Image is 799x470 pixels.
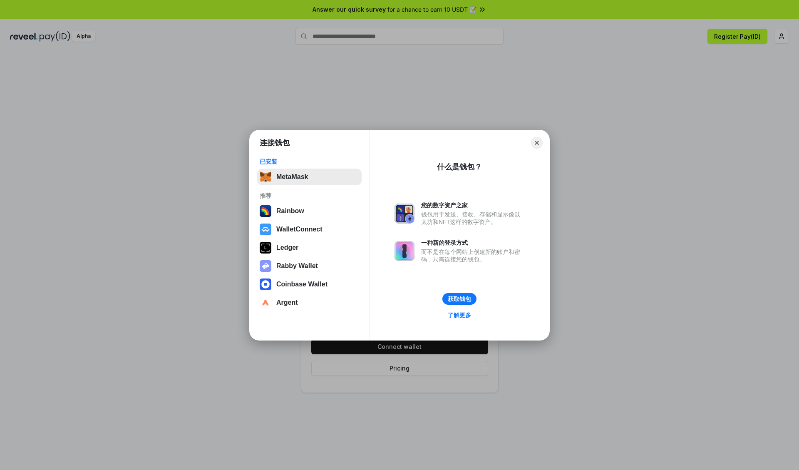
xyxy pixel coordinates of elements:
[276,299,298,306] div: Argent
[395,204,414,224] img: svg+xml,%3Csvg%20xmlns%3D%22http%3A%2F%2Fwww.w3.org%2F2000%2Fsvg%22%20fill%3D%22none%22%20viewBox...
[421,239,524,246] div: 一种新的登录方式
[260,192,359,199] div: 推荐
[257,239,362,256] button: Ledger
[260,138,290,148] h1: 连接钱包
[421,211,524,226] div: 钱包用于发送、接收、存储和显示像以太坊和NFT这样的数字资产。
[276,281,328,288] div: Coinbase Wallet
[421,248,524,263] div: 而不是在每个网站上创建新的账户和密码，只需连接您的钱包。
[443,310,476,321] a: 了解更多
[260,171,271,183] img: svg+xml,%3Csvg%20fill%3D%22none%22%20height%3D%2233%22%20viewBox%3D%220%200%2035%2033%22%20width%...
[395,241,414,261] img: svg+xml,%3Csvg%20xmlns%3D%22http%3A%2F%2Fwww.w3.org%2F2000%2Fsvg%22%20fill%3D%22none%22%20viewBox...
[421,201,524,209] div: 您的数字资产之家
[276,226,323,233] div: WalletConnect
[260,297,271,308] img: svg+xml,%3Csvg%20width%3D%2228%22%20height%3D%2228%22%20viewBox%3D%220%200%2028%2028%22%20fill%3D...
[260,158,359,165] div: 已安装
[257,169,362,185] button: MetaMask
[260,224,271,235] img: svg+xml,%3Csvg%20width%3D%2228%22%20height%3D%2228%22%20viewBox%3D%220%200%2028%2028%22%20fill%3D...
[448,311,471,319] div: 了解更多
[257,294,362,311] button: Argent
[276,207,304,215] div: Rainbow
[257,203,362,219] button: Rainbow
[260,205,271,217] img: svg+xml,%3Csvg%20width%3D%22120%22%20height%3D%22120%22%20viewBox%3D%220%200%20120%20120%22%20fil...
[531,137,543,149] button: Close
[276,244,298,251] div: Ledger
[437,162,482,172] div: 什么是钱包？
[448,295,471,303] div: 获取钱包
[442,293,476,305] button: 获取钱包
[260,260,271,272] img: svg+xml,%3Csvg%20xmlns%3D%22http%3A%2F%2Fwww.w3.org%2F2000%2Fsvg%22%20fill%3D%22none%22%20viewBox...
[257,258,362,274] button: Rabby Wallet
[276,262,318,270] div: Rabby Wallet
[260,242,271,254] img: svg+xml,%3Csvg%20xmlns%3D%22http%3A%2F%2Fwww.w3.org%2F2000%2Fsvg%22%20width%3D%2228%22%20height%3...
[276,173,308,181] div: MetaMask
[260,279,271,290] img: svg+xml,%3Csvg%20width%3D%2228%22%20height%3D%2228%22%20viewBox%3D%220%200%2028%2028%22%20fill%3D...
[257,221,362,238] button: WalletConnect
[257,276,362,293] button: Coinbase Wallet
